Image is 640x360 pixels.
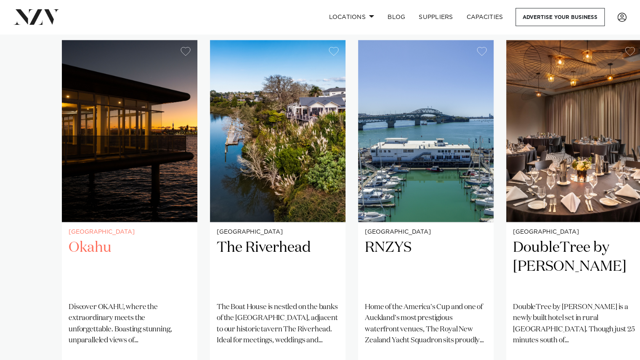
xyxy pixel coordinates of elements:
h2: RNZYS [365,238,487,295]
p: The Boat House is nestled on the banks of the [GEOGRAPHIC_DATA], adjacent to our historic tavern ... [217,302,339,346]
small: [GEOGRAPHIC_DATA] [217,229,339,235]
img: nzv-logo.png [13,9,59,24]
a: Locations [322,8,381,26]
small: [GEOGRAPHIC_DATA] [513,229,635,235]
p: Discover OKAHU, where the extraordinary meets the unforgettable. Boasting stunning, unparalleled ... [69,302,191,346]
a: Advertise your business [515,8,605,26]
h2: The Riverhead [217,238,339,295]
p: DoubleTree by [PERSON_NAME] is a newly built hotel set in rural [GEOGRAPHIC_DATA]. Though just 25... [513,302,635,346]
small: [GEOGRAPHIC_DATA] [365,229,487,235]
p: Home of the America's Cup and one of Auckland's most prestigious waterfront venues, The Royal New... [365,302,487,346]
h2: Okahu [69,238,191,295]
a: SUPPLIERS [412,8,459,26]
a: BLOG [381,8,412,26]
h2: DoubleTree by [PERSON_NAME] [513,238,635,295]
a: Capacities [460,8,510,26]
small: [GEOGRAPHIC_DATA] [69,229,191,235]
